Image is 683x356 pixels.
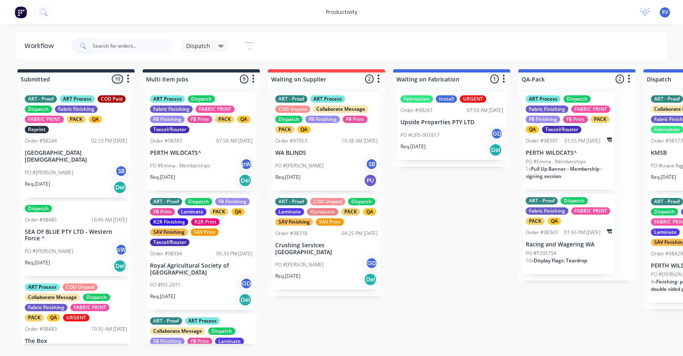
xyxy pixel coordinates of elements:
div: SB [365,158,378,170]
p: Racing and Wagering WA [526,241,612,248]
p: WA BLINDS [275,149,378,156]
p: Crushing Services [GEOGRAPHIC_DATA] [275,242,378,256]
div: Laminate [275,208,304,215]
div: Fabrication [400,95,433,103]
div: ART - ProofART ProcessCOD PaidDispatchFabric FinishingFABRIC PRINTPACKQAReprintOrder #9824402:33 ... [22,92,131,198]
div: FB Print [187,116,212,123]
div: ART - ProofDispatchFB FinishingFB PrintLaminatePACKQAR2R FinishingR2R PrintSAV FinishingSAV Print... [147,195,256,310]
div: Outsource [307,208,338,215]
span: 1 x [526,165,531,172]
div: GD [240,277,252,290]
p: PERTH WILDCATS^ [526,149,612,156]
p: Req. [DATE] [150,174,175,181]
div: 07:50 AM [DATE] [467,107,503,114]
div: 04:25 PM [DATE] [341,230,378,237]
div: COD Unpaid [63,283,98,291]
div: Dispatch [561,197,588,204]
div: GD [365,257,378,269]
div: Order #98343 [526,229,558,236]
div: Order #98394 [150,250,182,257]
div: Install [436,95,457,103]
div: FABRIC PRINT [196,105,235,113]
div: ART Process [60,95,95,103]
div: SAV Finishing [150,229,188,236]
div: Dispatch [25,205,52,212]
div: FB Finishing [526,116,560,123]
input: Search for orders... [93,38,173,54]
p: PO #Emma - Memberships [526,158,586,165]
div: FB Finishing [215,198,250,205]
div: PACK [341,208,360,215]
div: Dispatch [275,116,302,123]
div: PU [364,174,377,187]
div: R2R Finishing [150,218,188,226]
div: QA [526,126,539,133]
p: PO #crane flag [651,162,683,169]
div: Order #98373 [651,137,683,145]
div: PACK [67,116,86,123]
div: Dispatch [208,327,235,335]
div: Fabric Finishing [526,105,568,113]
div: ART - ProofCOD UnpaidDispatchLaminateOutsourcePACKQASAV FinishingSAV PrintOrder #9837804:25 PM [D... [272,195,381,290]
div: SB [115,165,127,177]
span: 10 x [526,257,534,264]
span: Display Flags: Teardrop [534,257,587,264]
div: Del [364,273,377,286]
div: Del [113,181,126,194]
div: ART Process [150,95,185,103]
div: ART - Proof [25,95,57,103]
div: Dispatch [348,198,375,205]
div: ART Process [526,95,561,103]
div: Del [489,143,502,156]
div: Order #98485 [25,216,57,224]
div: SAV Finishing [275,218,313,226]
div: Collaborate Message [150,327,205,335]
div: Texcel/Router [542,126,581,133]
p: PO #Emma - Memberships [150,162,210,169]
p: [GEOGRAPHIC_DATA][DEMOGRAPHIC_DATA] [25,149,127,163]
div: Order #98247 [400,107,433,114]
p: Req. [DATE] [25,180,50,188]
div: ART - ProofART ProcessCOD UnpaidCollaborate MessageDispatchFB FinishingFB PrintPACKQAOrder #97953... [272,92,381,191]
div: Order #98244 [25,137,57,145]
span: Dispatch [186,42,210,50]
div: Texcel/Router [150,126,189,133]
div: FB Print [343,116,368,123]
div: Del [113,259,126,272]
div: QA [237,116,250,123]
div: FB Print [187,338,212,345]
div: ART - Proof [275,95,307,103]
div: QA [363,208,376,215]
p: PERTH WILDCATS^ [150,149,252,156]
div: ART - Proof [150,317,182,325]
p: PO #[PERSON_NAME] [275,162,324,169]
div: Order #98429 [651,250,683,257]
span: 4 x [651,278,656,285]
div: FABRIC PRINT [25,116,64,123]
div: SAV Print [191,229,219,236]
div: R2R Print [191,218,220,226]
div: Collaborate Message [25,294,80,301]
div: Laminate [651,229,680,236]
div: FB Finishing [150,338,185,345]
p: Req. [DATE] [150,293,175,300]
div: 01:55 PM [DATE] [564,229,600,236]
div: QA [47,314,60,321]
div: Fabric Finishing [150,105,193,113]
div: ART Process [185,317,220,325]
div: Fabric Finishing [25,304,67,311]
div: Order #97953 [275,137,307,145]
div: Dispatch [83,294,110,301]
div: URGENT [460,95,486,103]
div: Dispatch [651,208,678,215]
div: 10:45 AM [DATE] [91,216,127,224]
div: pW [240,158,252,170]
div: Dispatch [188,95,215,103]
div: ART - Proof [526,197,558,204]
div: Order #98378 [275,230,307,237]
div: 10:32 AM [DATE] [91,325,127,333]
p: Req. [DATE] [275,272,300,280]
p: Req. [DATE] [275,174,300,181]
div: Order #98397 [526,137,558,145]
div: QA [548,218,561,225]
